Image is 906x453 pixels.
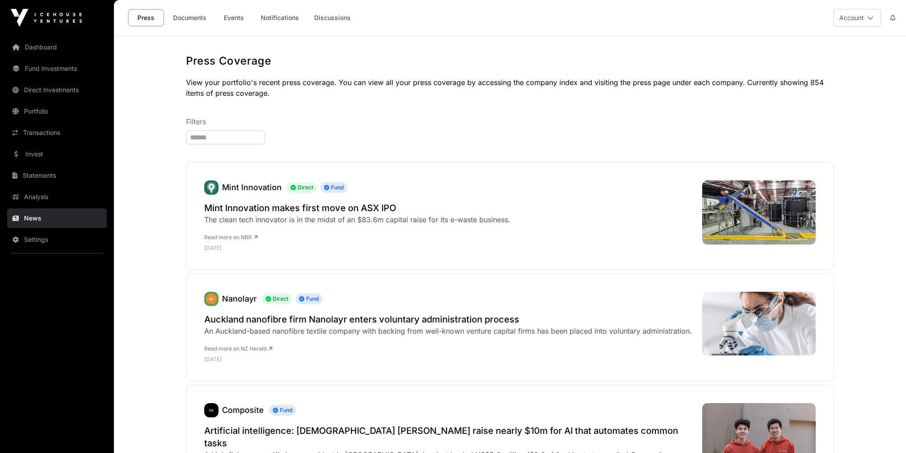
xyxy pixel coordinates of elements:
div: An Auckland-based nanofibre textile company with backing from well-known venture capital firms ha... [204,326,692,336]
a: Mint Innovation [204,180,218,195]
p: [DATE] [204,245,510,252]
a: Press [128,9,164,26]
a: Invest [7,144,107,164]
button: Account [833,9,881,27]
a: Nanolayr [222,294,257,303]
span: Fund [320,182,347,193]
img: composite410.png [204,403,218,417]
h1: Press Coverage [186,54,834,68]
a: Events [216,9,251,26]
a: Portfolio [7,102,107,121]
p: View your portfolio's recent press coverage. You can view all your press coverage by accessing th... [186,77,834,98]
a: Auckland nanofibre firm Nanolayr enters voluntary administration process [204,313,692,326]
a: Transactions [7,123,107,143]
a: Documents [167,9,212,26]
a: News [7,208,107,228]
img: Icehouse Ventures Logo [11,9,82,27]
iframe: Chat Widget [862,410,906,453]
a: Fund Investments [7,59,107,78]
div: The clean tech innovator is in the midst of an $83.6m capital raise for its e-waste business. [204,214,510,225]
img: H7AB3QAHWVAUBGCTYQCTPUHQDQ.jpg [702,292,816,355]
a: Settings [7,230,107,249]
a: Read more on NBR [204,234,258,241]
a: Read more on NZ Herald [204,345,272,352]
span: Fund [269,405,296,416]
a: Mint Innovation makes first move on ASX IPO [204,202,510,214]
a: Dashboard [7,37,107,57]
img: Mint.svg [204,180,218,195]
a: Statements [7,166,107,185]
a: Discussions [308,9,356,26]
p: [DATE] [204,356,692,363]
img: revolution-fibres208.png [204,292,218,306]
a: Composite [222,405,264,415]
a: Artificial intelligence: [DEMOGRAPHIC_DATA] [PERSON_NAME] raise nearly $10m for AI that automates... [204,424,693,449]
img: mint-innovation-hammer-mill-.jpeg [702,180,816,245]
a: Direct Investments [7,80,107,100]
p: Filters [186,116,834,127]
a: Nanolayr [204,292,218,306]
a: Mint Innovation [222,183,282,192]
a: Analysis [7,187,107,207]
span: Direct [262,294,292,304]
a: Composite [204,403,218,417]
a: Notifications [255,9,305,26]
span: Fund [295,294,322,304]
span: Direct [287,182,317,193]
